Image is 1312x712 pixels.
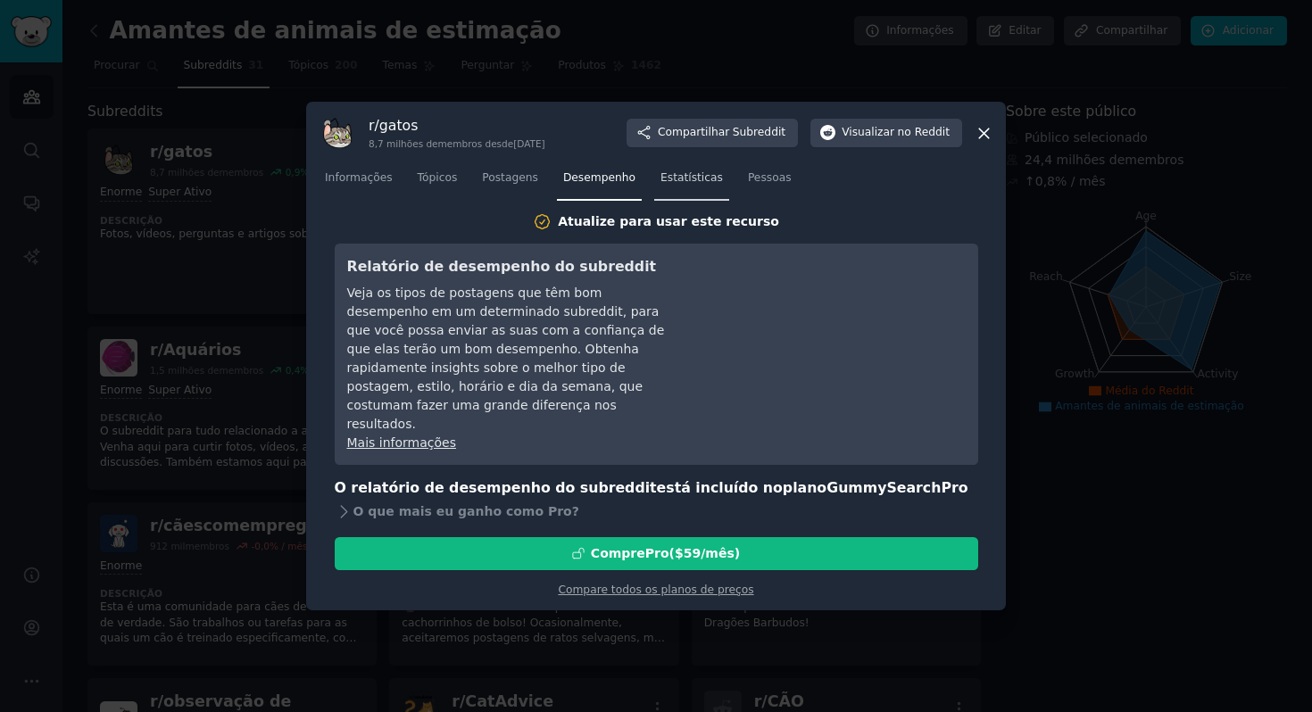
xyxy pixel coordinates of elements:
[558,214,779,228] font: Atualize para usar este recurso
[898,126,950,138] font: no Reddit
[369,138,438,149] font: 8,7 milhões de
[735,546,740,560] font: )
[842,126,894,138] font: Visualizar
[325,171,393,184] font: Informações
[347,286,665,431] font: Veja os tipos de postagens que têm bom desempenho em um determinado subreddit, para que você poss...
[558,584,753,596] a: Compare todos os planos de preços
[591,546,645,560] font: Compre
[748,171,792,184] font: Pessoas
[742,164,798,201] a: Pessoas
[654,164,729,201] a: Estatísticas
[418,171,458,184] font: Tópicos
[810,119,962,147] button: Visualizarno Reddit
[379,117,419,134] font: gatos
[438,138,514,149] font: membros desde
[482,171,538,184] font: Postagens
[411,164,464,201] a: Tópicos
[319,164,399,201] a: Informações
[701,546,735,560] font: /mês
[572,504,579,518] font: ?
[660,171,723,184] font: Estatísticas
[335,537,978,570] button: ComprePro($59/mês)
[669,546,684,560] font: ($
[353,504,536,518] font: O que mais eu ganho com
[684,546,701,560] font: 59
[657,479,783,496] font: está incluído no
[347,258,657,275] font: Relatório de desempenho do subreddit
[698,256,966,390] iframe: Reprodutor de vídeo do YouTube
[319,114,356,152] img: gatos
[335,479,657,496] font: O relatório de desempenho do subreddit
[645,546,669,560] font: Pro
[535,504,571,518] font: o Pro
[658,126,729,138] font: Compartilhar
[733,126,785,138] font: Subreddit
[563,171,635,184] font: Desempenho
[826,479,941,496] font: GummySearch
[783,479,826,496] font: plano
[627,119,798,147] button: CompartilharSubreddit
[369,117,379,134] font: r/
[557,164,642,201] a: Desempenho
[941,479,967,496] font: Pro
[513,138,545,149] font: [DATE]
[347,435,456,450] a: Mais informações
[476,164,544,201] a: Postagens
